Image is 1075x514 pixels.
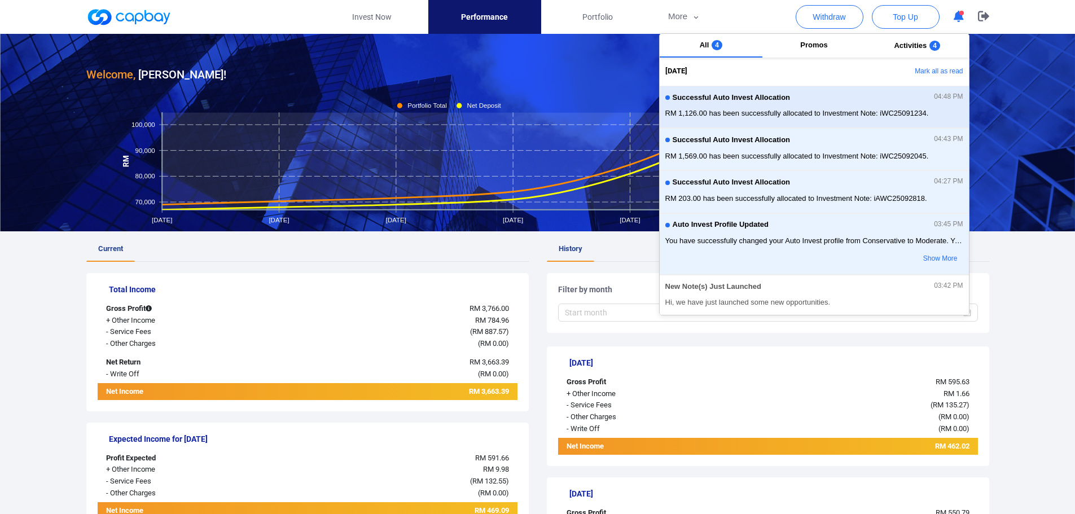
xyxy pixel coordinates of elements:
div: ( ) [273,368,517,380]
div: - Service Fees [558,399,733,411]
div: Net Income [98,386,273,400]
tspan: Net Deposit [467,102,501,109]
span: RM 1,126.00 has been successfully allocated to Investment Note: iWC25091234. [665,108,963,119]
span: to [758,308,767,317]
span: RM 3,663.39 [470,358,509,366]
button: New Note(s) Just Launched03:42 PMHi, we have just launched some new opportunities. [660,275,969,317]
span: History [559,244,582,253]
div: ( ) [733,411,978,423]
div: Gross Profit [98,303,273,315]
span: RM 887.57 [472,327,506,336]
span: Welcome, [86,68,135,81]
tspan: Portfolio Total [407,102,447,109]
span: RM 0.00 [941,412,967,421]
h5: [DATE] [569,489,978,499]
div: + Other Income [98,315,273,327]
span: 04:27 PM [934,178,963,186]
div: - Other Charges [98,338,273,350]
div: - Other Charges [558,411,733,423]
span: RM 135.27 [933,401,967,409]
span: RM 1.66 [944,389,969,398]
tspan: 80,000 [135,173,155,179]
h5: [DATE] [569,358,978,368]
h5: Expected Income for [DATE] [109,434,517,444]
button: Successful Auto Invest Allocation04:43 PMRM 1,569.00 has been successfully allocated to Investmen... [660,128,969,170]
span: RM 595.63 [936,377,969,386]
tspan: [DATE] [152,217,172,223]
button: Mark all as read [847,62,968,81]
span: Top Up [893,11,918,23]
button: Top Up [872,5,940,29]
tspan: 100,000 [131,121,155,128]
h5: Filter by month [558,284,978,295]
tspan: [DATE] [269,217,289,223]
span: Performance [461,11,508,23]
tspan: 70,000 [135,199,155,205]
span: RM 203.00 has been successfully allocated to Investment Note: iAWC25092818. [665,193,963,204]
span: Auto Invest Profile Updated [673,221,769,229]
div: ( ) [273,487,517,499]
div: ( ) [273,338,517,350]
span: 04:43 PM [934,135,963,143]
span: Successful Auto Invest Allocation [673,94,791,102]
button: Successful Auto Invest Allocation04:48 PMRM 1,126.00 has been successfully allocated to Investmen... [660,86,969,128]
span: Successful Auto Invest Allocation [673,136,791,144]
div: Profit Expected [98,453,273,464]
div: - Service Fees [98,326,273,338]
button: Withdraw [796,5,863,29]
h5: Total Income [109,284,517,295]
span: All [700,41,709,49]
span: Hi, we have just launched some new opportunities. [665,297,963,308]
div: - Service Fees [98,476,273,487]
div: + Other Income [558,388,733,400]
button: Auto Invest Profile Updated03:45 PMYou have successfully changed your Auto Invest profile from Co... [660,213,969,275]
div: - Write Off [98,368,273,380]
span: RM 3,663.39 [469,387,509,396]
button: Show More [874,249,963,269]
button: Promos [762,34,866,58]
div: + Other Income [98,464,273,476]
span: Current [98,244,123,253]
span: RM 0.00 [480,489,506,497]
span: 03:45 PM [934,221,963,229]
span: 04:48 PM [934,93,963,101]
span: RM 462.02 [935,442,969,450]
div: ( ) [273,326,517,338]
div: ( ) [733,423,978,435]
span: RM 3,766.00 [470,304,509,313]
span: [DATE] [665,65,687,77]
div: Net Return [98,357,273,368]
tspan: RM [121,155,130,167]
span: RM 0.00 [941,424,967,433]
span: Successful Auto Invest Allocation [673,178,791,187]
span: RM 1,569.00 has been successfully allocated to Investment Note: iWC25092045. [665,151,963,162]
button: Successful Auto Invest Allocation04:27 PMRM 203.00 has been successfully allocated to Investment ... [660,170,969,213]
span: 4 [929,41,940,51]
span: New Note(s) Just Launched [665,283,761,291]
div: ( ) [733,399,978,411]
tspan: 90,000 [135,147,155,153]
div: - Write Off [558,423,733,435]
div: - Other Charges [98,487,273,499]
span: RM 0.00 [480,370,506,378]
span: Portfolio [582,11,613,23]
span: RM 132.55 [472,477,506,485]
h3: [PERSON_NAME] ! [86,65,226,84]
span: RM 784.96 [475,316,509,324]
tspan: [DATE] [503,217,523,223]
div: Gross Profit [558,376,733,388]
tspan: [DATE] [620,217,640,223]
tspan: [DATE] [385,217,406,223]
span: 03:42 PM [934,282,963,290]
button: All4 [660,34,763,58]
span: RM 0.00 [480,339,506,348]
input: Start month [565,306,754,319]
span: Activities [894,41,927,50]
span: RM 9.98 [483,465,509,473]
div: Net Income [558,441,733,455]
button: Activities4 [866,34,969,58]
span: RM 591.66 [475,454,509,462]
span: Promos [800,41,827,49]
div: ( ) [273,476,517,487]
span: You have successfully changed your Auto Invest profile from Conservative to Moderate. Your updated p [665,235,963,247]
